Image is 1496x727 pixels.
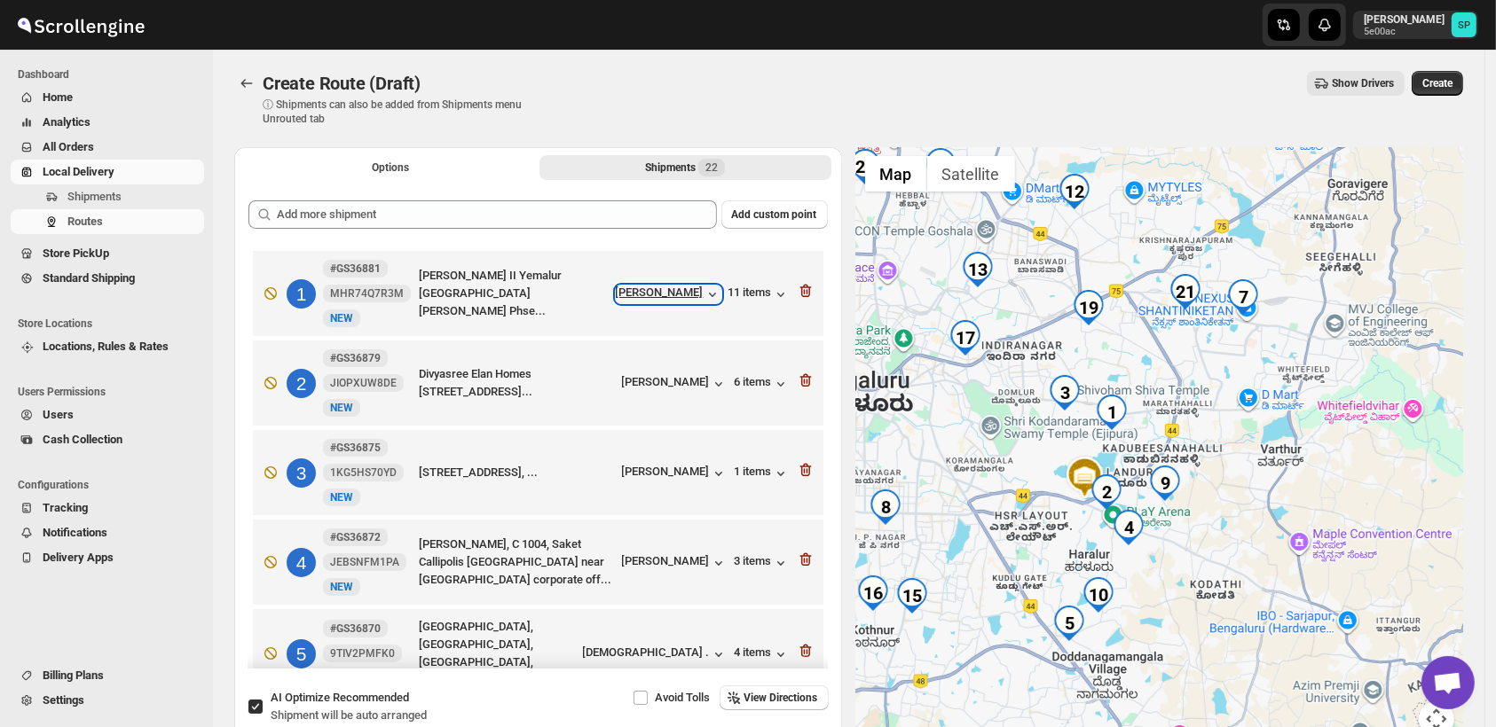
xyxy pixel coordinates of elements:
button: Show Drivers [1307,71,1405,96]
img: ScrollEngine [14,3,147,47]
span: Settings [43,693,84,707]
button: Tracking [11,496,204,520]
span: Recommended [333,691,409,704]
button: User menu [1353,11,1478,39]
span: Create Route (Draft) [263,73,421,94]
button: Settings [11,688,204,713]
a: Open chat [1421,656,1475,709]
span: NEW [330,312,353,324]
input: Add more shipment [277,200,717,229]
button: 3 items [735,554,790,572]
span: Sulakshana Pundle [1452,12,1476,37]
button: Routes [11,209,204,234]
b: #GS36870 [330,622,381,635]
button: 1 items [735,465,790,482]
span: Store PickUp [43,246,109,260]
span: 1KG5HS70YD [330,465,397,480]
span: NEW [330,402,353,414]
button: Routes [234,71,259,96]
span: Cash Collection [43,433,122,446]
span: Avoid Tolls [656,691,711,704]
span: 9TIV2PMFK0 [330,646,395,661]
button: Billing Plans [11,663,204,688]
span: Home [43,90,73,104]
b: #GS36879 [330,352,381,364]
div: 20 [847,149,883,184]
span: JIOPXUW8DE [330,376,397,390]
button: Analytics [11,110,204,135]
button: Create [1412,71,1463,96]
button: [PERSON_NAME] [622,465,728,482]
div: 1 [1094,395,1130,430]
p: 5e00ac [1364,27,1445,37]
span: Notifications [43,526,107,539]
div: 2 [1089,474,1124,510]
div: Selected Shipments [234,186,842,676]
button: Home [11,85,204,110]
div: 2 [287,369,316,398]
button: Show satellite imagery [927,156,1015,192]
span: 22 [705,160,718,175]
div: 12 [1057,174,1092,209]
span: All Orders [43,140,94,153]
div: 4 [1111,510,1146,545]
div: 16 [855,575,891,611]
span: Store Locations [18,317,204,331]
button: [PERSON_NAME] [622,375,728,393]
button: [PERSON_NAME] [622,554,728,572]
div: 15 [894,578,930,614]
button: 4 items [735,645,790,663]
span: Add custom point [732,207,817,222]
text: SP [1458,20,1470,31]
button: Delivery Apps [11,545,204,570]
button: [DEMOGRAPHIC_DATA] . [583,645,728,663]
button: All Orders [11,135,204,160]
span: JEBSNFM1PA [330,555,399,569]
span: Shipments [67,190,122,203]
span: Show Drivers [1332,76,1394,90]
button: Selected Shipments [539,155,831,180]
div: 19 [1071,290,1106,325]
b: #GS36875 [330,442,381,454]
div: 5 [1051,606,1087,641]
b: #GS36872 [330,531,381,543]
button: Users [11,403,204,427]
span: Configurations [18,478,204,492]
span: Tracking [43,501,88,514]
span: Analytics [43,115,91,129]
button: 11 items [728,285,790,303]
span: Billing Plans [43,668,104,682]
p: ⓘ Shipments can also be added from Shipments menu Unrouted tab [263,98,542,126]
button: View Directions [720,685,829,710]
button: Show street map [865,156,927,192]
div: [PERSON_NAME] [616,285,721,303]
span: Standard Shipping [43,271,135,285]
div: 1 [287,279,316,309]
div: 11 [923,148,958,184]
span: Local Delivery [43,165,114,178]
span: NEW [330,581,353,593]
span: MHR74Q7R3M [330,286,404,301]
p: [PERSON_NAME] [1364,12,1445,27]
span: Users [43,408,74,421]
button: Locations, Rules & Rates [11,334,204,359]
button: 6 items [735,375,790,393]
button: Notifications [11,520,204,545]
span: Shipment will be auto arranged [271,708,427,722]
span: Create [1422,76,1453,90]
button: All Route Options [245,155,536,180]
span: View Directions [744,691,818,705]
div: 17 [948,320,983,356]
span: Locations, Rules & Rates [43,340,169,353]
span: Dashboard [18,67,204,82]
button: Cash Collection [11,427,204,452]
div: 9 [1147,465,1183,501]
div: 7 [1225,279,1261,315]
b: #GS36881 [330,262,381,275]
div: 5 [287,639,316,668]
span: Users Permissions [18,385,204,399]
